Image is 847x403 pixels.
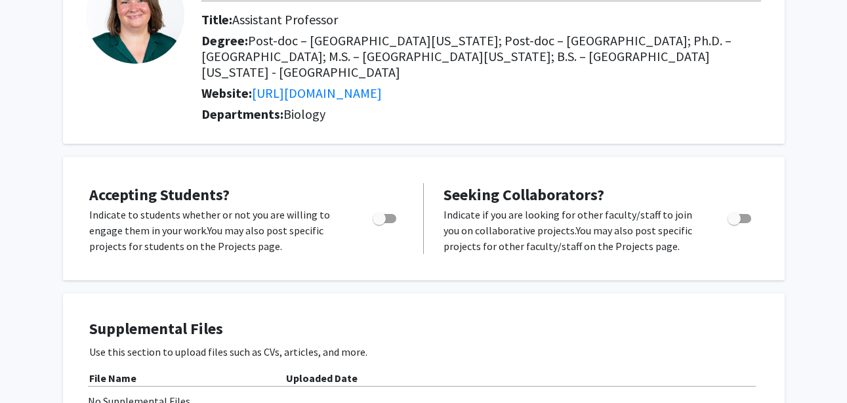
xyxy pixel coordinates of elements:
[286,371,358,385] b: Uploaded Date
[722,207,758,226] div: Toggle
[10,344,56,393] iframe: Chat
[201,33,761,80] h2: Degree:
[89,184,230,205] span: Accepting Students?
[201,85,761,101] h2: Website:
[201,32,732,80] span: Post-doc – [GEOGRAPHIC_DATA][US_STATE]; Post-doc – [GEOGRAPHIC_DATA]; Ph.D. – [GEOGRAPHIC_DATA]; ...
[201,12,761,28] h2: Title:
[232,11,338,28] span: Assistant Professor
[444,184,604,205] span: Seeking Collaborators?
[89,371,136,385] b: File Name
[89,344,758,360] p: Use this section to upload files such as CVs, articles, and more.
[252,85,382,101] a: Opens in a new tab
[283,106,325,122] span: Biology
[192,106,771,122] h2: Departments:
[367,207,403,226] div: Toggle
[89,207,348,254] p: Indicate to students whether or not you are willing to engage them in your work. You may also pos...
[444,207,703,254] p: Indicate if you are looking for other faculty/staff to join you on collaborative projects. You ma...
[89,320,758,339] h4: Supplemental Files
